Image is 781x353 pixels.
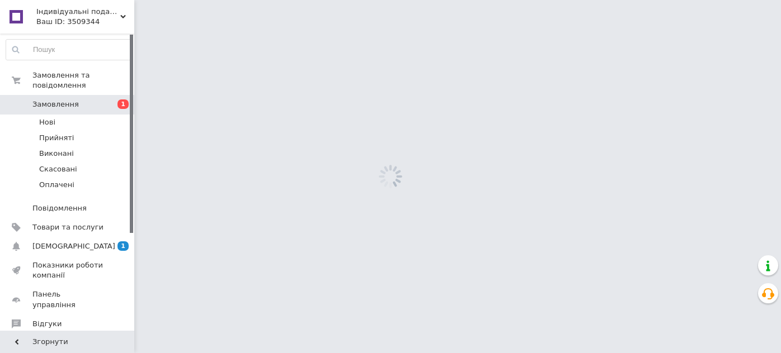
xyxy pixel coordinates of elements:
[32,99,79,109] span: Замовлення
[36,7,120,17] span: Індивідуальні подарунки з любов'ю
[6,40,131,60] input: Пошук
[39,133,74,143] span: Прийняті
[117,241,129,251] span: 1
[32,241,115,251] span: [DEMOGRAPHIC_DATA]
[39,117,55,127] span: Нові
[39,180,74,190] span: Оплачені
[39,164,77,174] span: Скасовані
[117,99,129,109] span: 1
[36,17,134,27] div: Ваш ID: 3509344
[32,222,103,232] span: Товари та послуги
[32,260,103,280] span: Показники роботи компанії
[32,289,103,309] span: Панель управління
[32,319,62,329] span: Відгуки
[32,70,134,90] span: Замовлення та повідомлення
[39,149,74,159] span: Виконані
[32,203,87,213] span: Повідомлення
